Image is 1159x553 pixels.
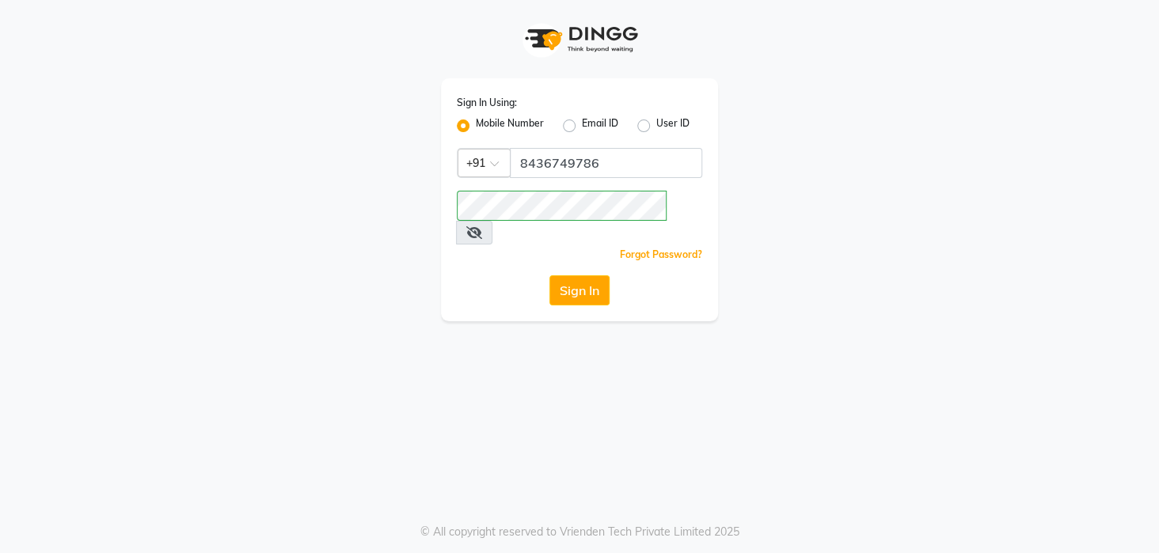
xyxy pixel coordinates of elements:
[620,248,702,260] a: Forgot Password?
[582,116,618,135] label: Email ID
[549,275,610,305] button: Sign In
[476,116,544,135] label: Mobile Number
[457,191,667,221] input: Username
[656,116,690,135] label: User ID
[457,96,517,110] label: Sign In Using:
[510,148,702,178] input: Username
[516,16,643,62] img: logo1.svg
